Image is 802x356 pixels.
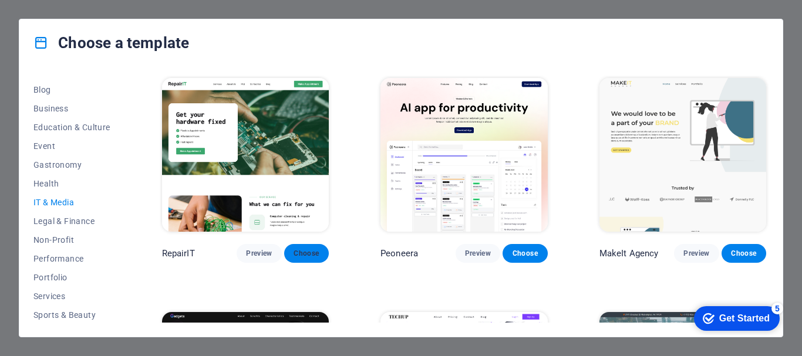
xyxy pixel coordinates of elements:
button: Legal & Finance [33,212,110,230]
button: Performance [33,249,110,268]
button: Preview [456,244,500,263]
button: Non-Profit [33,230,110,249]
span: Preview [246,249,272,258]
p: RepairIT [162,247,195,259]
button: Blog [33,80,110,99]
span: Legal & Finance [33,216,110,226]
button: Choose [284,244,329,263]
button: Business [33,99,110,118]
div: Get Started [35,13,85,23]
button: Gastronomy [33,155,110,174]
span: Blog [33,85,110,94]
span: IT & Media [33,198,110,207]
span: Preview [465,249,491,258]
span: Choose [731,249,757,258]
img: RepairIT [162,78,329,232]
button: Education & Culture [33,118,110,137]
span: Performance [33,254,110,263]
span: Portfolio [33,273,110,282]
button: Portfolio [33,268,110,287]
span: Education & Culture [33,123,110,132]
button: IT & Media [33,193,110,212]
img: Peoneera [380,78,547,232]
span: Services [33,291,110,301]
p: Peoneera [380,247,418,259]
span: Gastronomy [33,160,110,169]
button: Health [33,174,110,193]
button: Event [33,137,110,155]
span: Health [33,179,110,188]
span: Choose [294,249,319,258]
button: Services [33,287,110,306]
button: Preview [237,244,281,263]
p: MakeIt Agency [599,247,659,259]
span: Sports & Beauty [33,310,110,320]
div: 5 [87,2,99,14]
span: Choose [512,249,538,258]
span: Business [33,104,110,113]
h4: Choose a template [33,33,189,52]
img: MakeIt Agency [599,78,766,232]
button: Choose [503,244,547,263]
button: Preview [674,244,719,263]
span: Non-Profit [33,235,110,245]
div: Get Started 5 items remaining, 0% complete [9,6,95,30]
button: Choose [722,244,766,263]
span: Event [33,141,110,151]
span: Preview [683,249,709,258]
button: Sports & Beauty [33,306,110,324]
